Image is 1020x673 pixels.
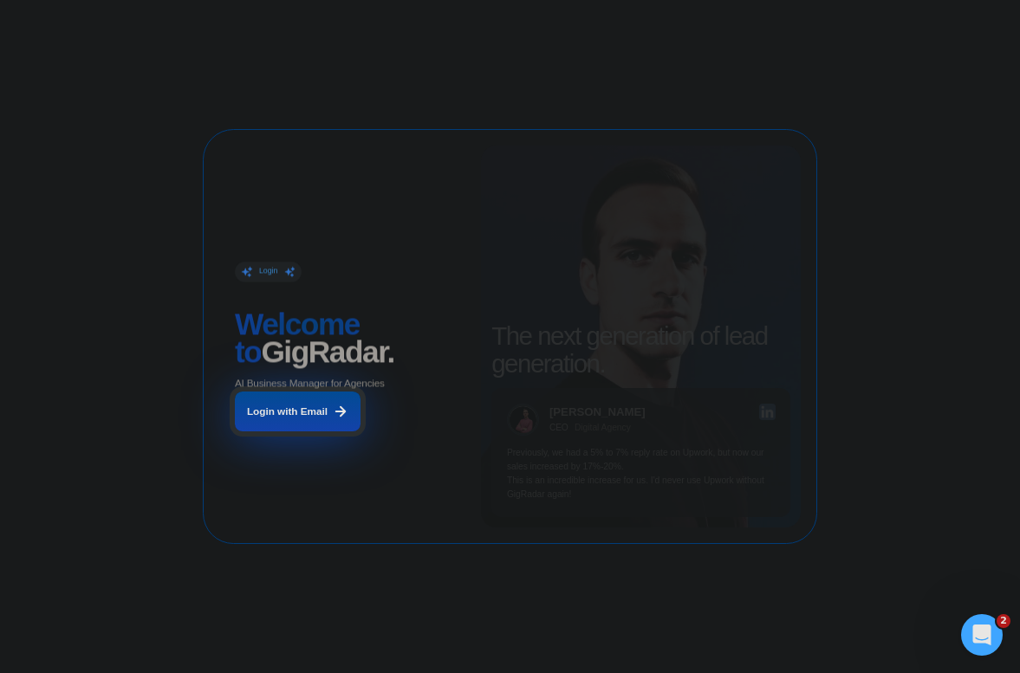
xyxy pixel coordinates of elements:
[575,423,631,433] div: Digital Agency
[491,322,790,379] h2: The next generation of lead generation.
[507,446,776,502] p: Previously, we had a 5% to 7% reply rate on Upwork, but now our sales increased by 17%-20%. This ...
[997,614,1010,628] span: 2
[235,311,466,367] h2: ‍ GigRadar.
[961,614,1003,656] iframe: Intercom live chat
[549,423,568,433] div: CEO
[549,406,646,417] div: [PERSON_NAME]
[235,392,361,431] button: Login with Email
[258,267,276,277] div: Login
[235,307,360,369] span: Welcome to
[247,404,328,418] div: Login with Email
[235,377,385,391] p: AI Business Manager for Agencies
